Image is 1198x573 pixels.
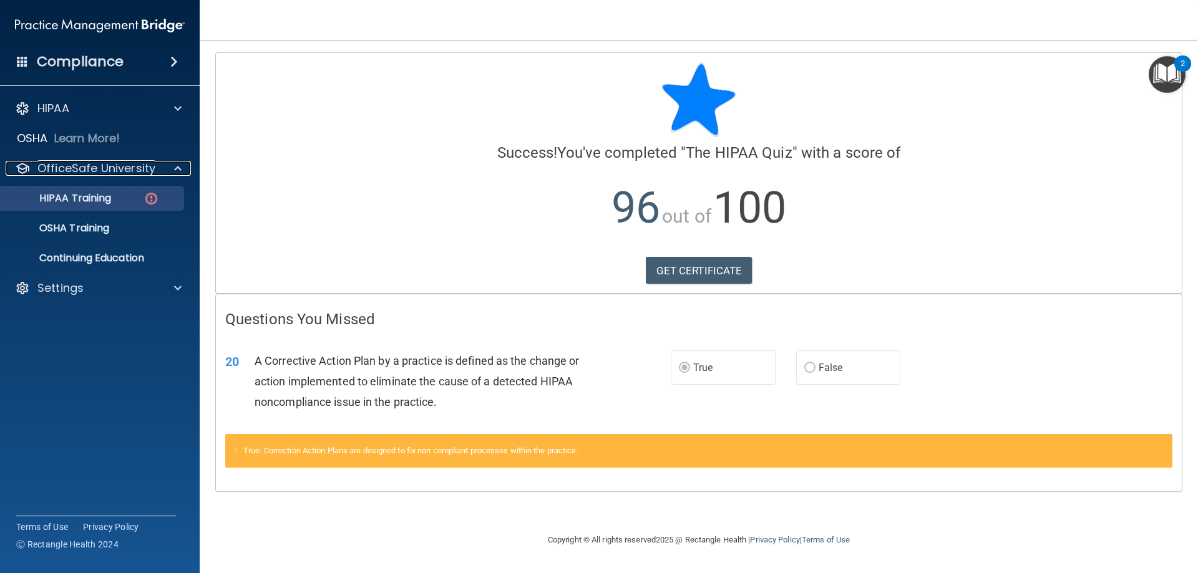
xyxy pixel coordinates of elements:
span: 100 [713,182,786,233]
span: A Corrective Action Plan by a practice is defined as the change or action implemented to eliminat... [255,354,580,408]
p: OfficeSafe University [37,161,155,176]
a: Settings [15,281,182,296]
a: GET CERTIFICATE [646,257,752,284]
a: Privacy Policy [750,535,799,544]
p: OSHA [17,131,48,146]
img: danger-circle.6113f641.png [144,191,159,206]
p: HIPAA Training [8,192,111,205]
a: Terms of Use [802,535,850,544]
a: Terms of Use [16,521,68,533]
h4: You've completed " " with a score of [225,145,1172,161]
h4: Compliance [37,53,124,70]
span: True [693,362,713,373]
p: OSHA Training [8,222,109,234]
p: HIPAA [37,101,69,116]
img: blue-star-rounded.9d042014.png [661,62,736,137]
span: The HIPAA Quiz [686,144,792,161]
input: False [804,364,816,373]
a: HIPAA [15,101,182,116]
span: True. Correction Action Plans are designed to fix non compliant processes within the practice. [243,446,578,455]
a: Privacy Policy [83,521,139,533]
span: out of [662,205,711,227]
span: 96 [611,182,660,233]
a: OfficeSafe University [15,161,182,176]
div: Copyright © All rights reserved 2025 @ Rectangle Health | | [471,520,927,560]
img: PMB logo [15,13,185,38]
button: Open Resource Center, 2 new notifications [1149,56,1186,93]
input: True [679,364,690,373]
span: 20 [225,354,239,369]
span: Success! [497,144,558,161]
p: Learn More! [54,131,120,146]
h4: Questions You Missed [225,311,1172,327]
p: Settings [37,281,84,296]
span: False [819,362,843,373]
p: Continuing Education [8,252,178,264]
div: 2 [1181,64,1185,80]
span: Ⓒ Rectangle Health 2024 [16,538,119,551]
